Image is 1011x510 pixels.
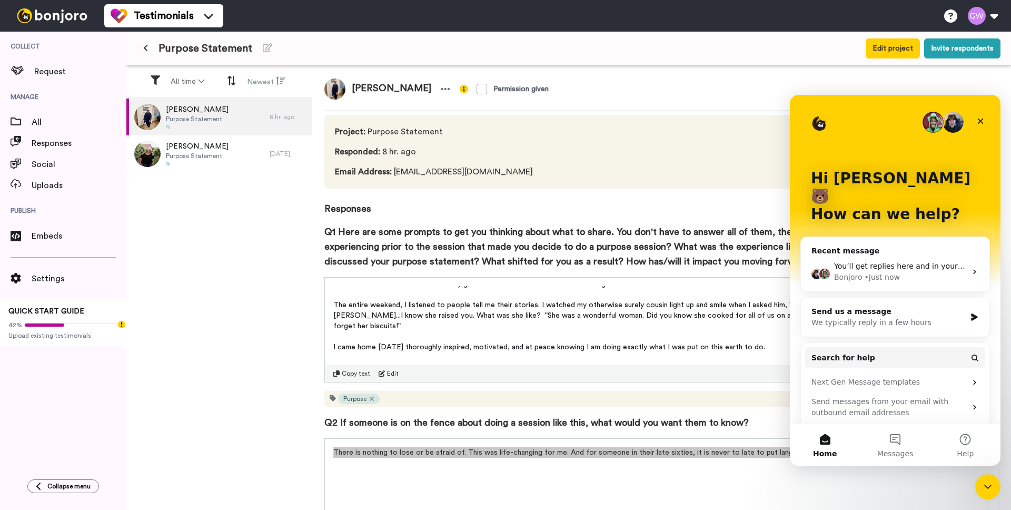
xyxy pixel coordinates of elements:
span: Copy text [342,369,370,378]
span: Collapse menu [47,482,91,491]
a: [PERSON_NAME]Purpose Statement[DATE] [126,135,312,172]
span: Social [32,158,126,171]
span: Responses [324,189,998,216]
span: Responses [32,137,126,150]
span: Purpose Statement [166,115,229,123]
span: Request [34,65,126,78]
span: Uploads [32,179,126,192]
span: Help [167,355,184,362]
button: All time [164,72,211,91]
span: Upload existing testimonials [8,331,118,340]
div: • Just now [75,177,110,188]
button: Newest [241,72,292,92]
button: Edit project [866,38,920,58]
span: All [32,116,126,129]
button: Help [141,329,211,371]
button: Collapse menu [27,479,99,493]
span: [PERSON_NAME] [166,141,229,152]
span: 42% [8,321,22,329]
img: tm-color.svg [111,7,127,24]
span: Testimonials [134,8,194,23]
img: info-yellow.svg [460,85,468,93]
span: You’ll get replies here and in your email: ✉️ [PERSON_NAME][EMAIL_ADDRESS][DOMAIN_NAME] Our usual... [44,167,532,175]
img: c9b76e89-7994-455c-a408-16efa47071d8.jpeg [134,141,161,167]
img: 1bf26167-24f2-4c97-9ae9-36c203c91c8b.jpeg [324,79,345,100]
iframe: Intercom live chat [790,95,1000,466]
span: Email Address : [335,168,392,176]
div: Bonjoro [44,177,73,188]
span: Home [23,355,47,362]
span: I came home [DATE] thoroughly inspired, motivated, and at peace knowing I am doing exactly what I... [333,344,765,351]
span: QUICK START GUIDE [8,308,84,315]
span: Purpose Statement [335,125,537,138]
span: Project : [335,127,365,136]
span: [PERSON_NAME] [345,79,438,100]
a: [PERSON_NAME]Purpose Statement8 hr. ago [126,99,312,135]
span: Messages [87,355,124,362]
div: Send us a message [22,211,176,222]
span: 8 hr. ago [335,145,537,158]
button: Invite respondents [924,38,1000,58]
span: [PERSON_NAME] [166,104,229,115]
span: Purpose [343,395,366,403]
div: Send messages from your email with outbound email addresses [22,301,176,323]
div: Close [181,17,200,36]
span: Embeds [32,230,126,242]
button: Messages [70,329,140,371]
span: Responded : [335,148,380,156]
div: Tooltip anchor [117,320,126,329]
span: Q2 If someone is on the fence about doing a session like this, what would you want them to know? [324,415,749,430]
div: [DATE] [270,150,306,158]
span: Q1 Here are some prompts to get you thinking about what to share. You don't have to answer all of... [324,224,989,269]
button: Search for help [15,252,195,273]
div: Next Gen Message templates [22,282,176,293]
span: The entire weekend, I listened to people tell me their stories. I watched my otherwise surely cou... [333,301,975,330]
span: Search for help [22,258,85,269]
div: We typically reply in a few hours [22,222,176,233]
div: Next Gen Message templates [15,278,195,297]
img: 1bf26167-24f2-4c97-9ae9-36c203c91c8b.jpeg [134,104,161,130]
div: 8 hr. ago [270,113,306,121]
div: Send us a messageWe typically reply in a few hours [11,202,200,242]
img: bj-logo-header-white.svg [13,8,92,23]
iframe: Intercom live chat [975,474,1000,499]
div: Permission given [493,84,549,94]
span: [EMAIL_ADDRESS][DOMAIN_NAME] [335,165,537,178]
span: Purpose Statement [166,152,229,160]
span: There is nothing to lose or be afraid of. This was life-changing for me. And for someone in their... [333,449,867,456]
span: Settings [32,272,126,285]
span: Edit [387,369,399,378]
div: Send messages from your email with outbound email addresses [15,297,195,328]
span: Purpose Statement [158,41,252,56]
